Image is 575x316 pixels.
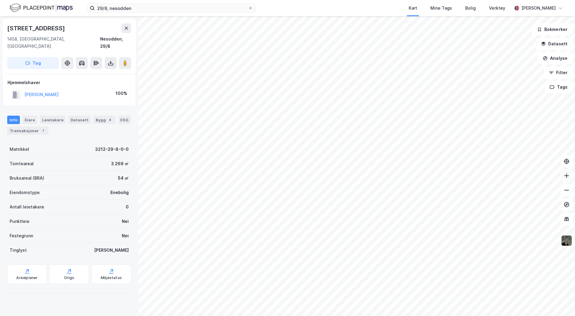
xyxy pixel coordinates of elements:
div: Datasett [68,116,91,124]
div: Matrikkel [10,146,29,153]
div: Enebolig [110,189,129,196]
div: Kontrollprogram for chat [545,287,575,316]
div: [PERSON_NAME] [94,247,129,254]
div: 0 [126,203,129,211]
div: Eiere [22,116,37,124]
div: Transaksjoner [7,126,48,135]
button: Datasett [536,38,573,50]
div: Eiendomstype [10,189,40,196]
div: Nei [122,232,129,239]
input: Søk på adresse, matrikkel, gårdeiere, leietakere eller personer [95,4,248,13]
div: 54 ㎡ [118,175,129,182]
img: logo.f888ab2527a4732fd821a326f86c7f29.svg [10,3,73,13]
div: 1 [40,128,46,134]
div: Bruksareal (BRA) [10,175,44,182]
div: [STREET_ADDRESS] [7,23,66,33]
div: 1458, [GEOGRAPHIC_DATA], [GEOGRAPHIC_DATA] [7,35,100,50]
div: 100% [115,90,127,97]
img: 9k= [561,235,572,246]
div: Mine Tags [430,5,452,12]
div: 3 269 ㎡ [111,160,129,167]
div: Kart [409,5,417,12]
div: Antall leietakere [10,203,44,211]
div: [PERSON_NAME] [521,5,556,12]
div: Origo [64,275,75,280]
button: Filter [544,67,573,79]
button: Bokmerker [532,23,573,35]
div: Nesodden, 29/8 [100,35,131,50]
div: Hjemmelshaver [8,79,131,86]
div: Verktøy [489,5,505,12]
div: Tomteareal [10,160,34,167]
div: 4 [107,117,113,123]
div: ESG [118,116,131,124]
div: Nei [122,218,129,225]
div: Info [7,116,20,124]
button: Analyse [538,52,573,64]
div: Tinglyst [10,247,27,254]
div: Punktleie [10,218,29,225]
button: Tags [545,81,573,93]
div: Leietakere [40,116,66,124]
div: Bolig [465,5,476,12]
div: Arealplaner [16,275,38,280]
div: Festegrunn [10,232,33,239]
iframe: Chat Widget [545,287,575,316]
div: Bygg [93,116,115,124]
button: Tag [7,57,59,69]
div: 3212-29-8-0-0 [95,146,129,153]
div: Miljøstatus [101,275,122,280]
